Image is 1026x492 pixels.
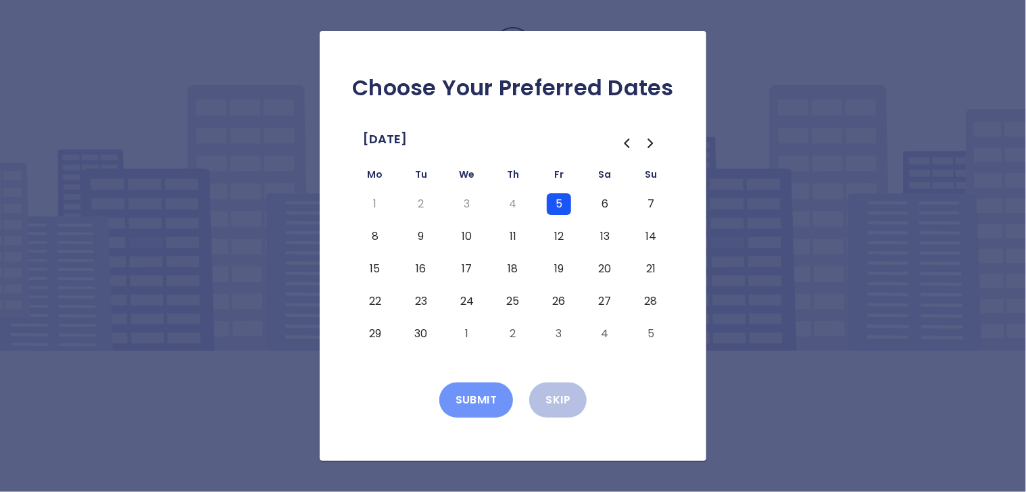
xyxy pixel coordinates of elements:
[501,291,525,312] button: Thursday, September 25th, 2025
[455,258,479,280] button: Wednesday, September 17th, 2025
[501,193,525,215] button: Thursday, September 4th, 2025
[639,323,663,345] button: Sunday, October 5th, 2025
[536,166,582,188] th: Friday
[409,258,433,280] button: Tuesday, September 16th, 2025
[363,226,387,247] button: Monday, September 8th, 2025
[455,323,479,345] button: Wednesday, October 1st, 2025
[409,226,433,247] button: Tuesday, September 9th, 2025
[363,258,387,280] button: Monday, September 15th, 2025
[363,323,387,345] button: Monday, September 29th, 2025
[444,166,490,188] th: Wednesday
[582,166,628,188] th: Saturday
[593,193,617,215] button: Saturday, September 6th, 2025
[398,166,444,188] th: Tuesday
[593,258,617,280] button: Saturday, September 20th, 2025
[628,166,674,188] th: Sunday
[593,291,617,312] button: Saturday, September 27th, 2025
[547,258,571,280] button: Friday, September 19th, 2025
[593,323,617,345] button: Saturday, October 4th, 2025
[547,291,571,312] button: Friday, September 26th, 2025
[439,383,514,418] button: Submit
[529,383,587,418] button: Skip
[501,323,525,345] button: Thursday, October 2nd, 2025
[639,193,663,215] button: Sunday, September 7th, 2025
[455,226,479,247] button: Wednesday, September 10th, 2025
[455,291,479,312] button: Wednesday, September 24th, 2025
[547,323,571,345] button: Friday, October 3rd, 2025
[547,193,571,215] button: Friday, September 5th, 2025, selected
[409,323,433,345] button: Tuesday, September 30th, 2025
[501,258,525,280] button: Thursday, September 18th, 2025
[409,291,433,312] button: Tuesday, September 23rd, 2025
[639,291,663,312] button: Sunday, September 28th, 2025
[363,291,387,312] button: Monday, September 22nd, 2025
[639,131,663,155] button: Go to the Next Month
[363,128,407,150] span: [DATE]
[445,27,581,94] img: Logo
[352,166,674,350] table: September 2025
[593,226,617,247] button: Saturday, September 13th, 2025
[352,166,398,188] th: Monday
[363,193,387,215] button: Monday, September 1st, 2025
[409,193,433,215] button: Tuesday, September 2nd, 2025
[547,226,571,247] button: Friday, September 12th, 2025
[341,74,685,101] h2: Choose Your Preferred Dates
[639,258,663,280] button: Sunday, September 21st, 2025
[614,131,639,155] button: Go to the Previous Month
[639,226,663,247] button: Sunday, September 14th, 2025
[501,226,525,247] button: Thursday, September 11th, 2025
[455,193,479,215] button: Wednesday, September 3rd, 2025
[490,166,536,188] th: Thursday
